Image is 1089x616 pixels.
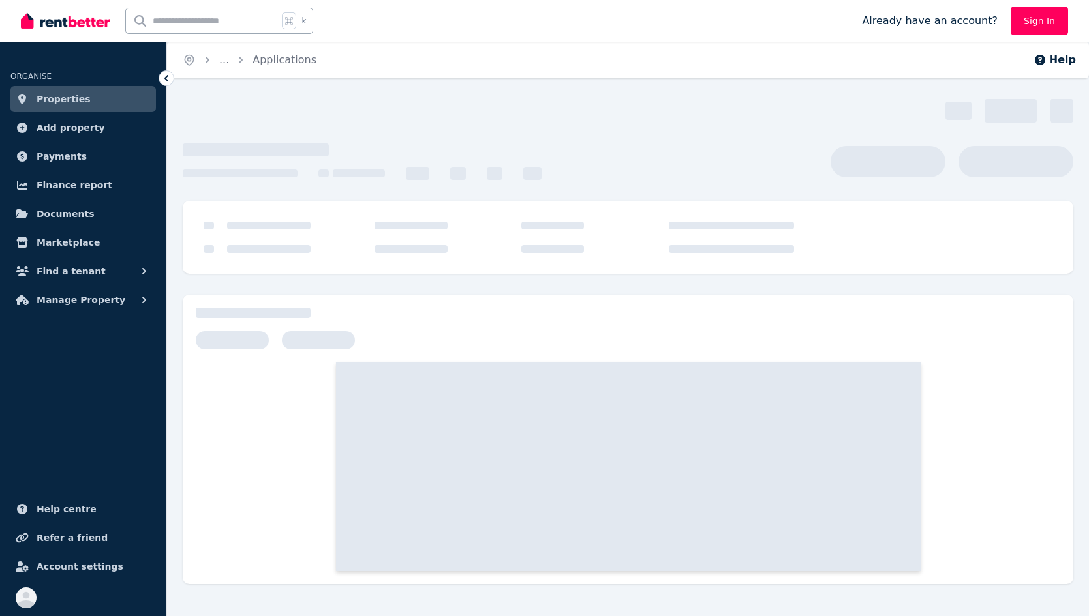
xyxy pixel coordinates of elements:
span: ORGANISE [10,72,52,81]
a: Marketplace [10,229,156,256]
a: Finance report [10,172,156,198]
a: Payments [10,143,156,169]
span: Find a tenant [37,263,106,279]
button: Manage Property [10,287,156,313]
a: Documents [10,201,156,227]
button: Help [1034,52,1076,68]
span: ... [219,53,229,66]
span: Manage Property [37,292,125,308]
span: k [301,16,306,26]
a: Applications [253,53,316,66]
span: Refer a friend [37,530,108,546]
span: Already have an account? [862,13,998,29]
span: Properties [37,91,91,107]
a: Sign In [1011,7,1068,35]
a: Account settings [10,553,156,579]
a: Refer a friend [10,525,156,551]
span: Marketplace [37,235,100,250]
a: Properties [10,86,156,112]
img: RentBetter [21,11,110,31]
span: Payments [37,149,87,164]
span: Documents [37,206,95,222]
span: Account settings [37,559,123,574]
a: Help centre [10,496,156,522]
span: Help centre [37,501,97,517]
span: Finance report [37,177,112,193]
span: Add property [37,120,105,136]
nav: Breadcrumb [167,42,332,78]
a: Add property [10,115,156,141]
button: Find a tenant [10,258,156,284]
